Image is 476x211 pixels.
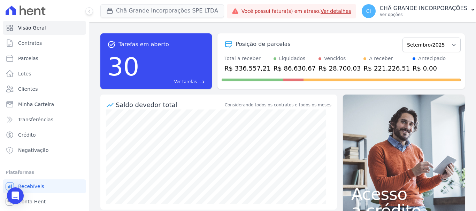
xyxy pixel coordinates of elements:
[3,128,86,142] a: Crédito
[279,55,306,62] div: Liquidados
[118,40,169,49] span: Tarefas em aberto
[18,86,38,92] span: Clientes
[274,64,316,73] div: R$ 86.630,67
[241,8,351,15] span: Você possui fatura(s) em atraso.
[224,55,271,62] div: Total a receber
[3,21,86,35] a: Visão Geral
[3,179,86,193] a: Recebíveis
[3,97,86,111] a: Minha Carteira
[3,143,86,157] a: Negativação
[3,82,86,96] a: Clientes
[6,168,83,177] div: Plataformas
[18,198,46,205] span: Conta Hent
[142,79,205,85] a: Ver tarefas east
[3,113,86,127] a: Transferências
[236,40,291,48] div: Posição de parcelas
[318,64,361,73] div: R$ 28.700,03
[18,183,44,190] span: Recebíveis
[7,187,24,204] div: Open Intercom Messenger
[366,9,371,14] span: CI
[321,8,351,14] a: Ver detalhes
[18,131,36,138] span: Crédito
[3,195,86,209] a: Conta Hent
[107,40,116,49] span: task_alt
[200,79,205,84] span: east
[380,5,468,12] p: CHÃ GRANDE INCORPORAÇÕES
[100,4,224,17] button: Chã Grande Incorporações SPE LTDA
[363,64,410,73] div: R$ 221.226,51
[18,147,49,154] span: Negativação
[3,51,86,65] a: Parcelas
[174,79,197,85] span: Ver tarefas
[116,100,223,109] div: Saldo devedor total
[3,36,86,50] a: Contratos
[369,55,393,62] div: A receber
[380,12,468,17] p: Ver opções
[18,24,46,31] span: Visão Geral
[351,186,456,202] span: Acesso
[107,49,139,85] div: 30
[3,67,86,81] a: Lotes
[418,55,446,62] div: Antecipado
[224,64,271,73] div: R$ 336.557,21
[18,101,54,108] span: Minha Carteira
[18,55,38,62] span: Parcelas
[413,64,446,73] div: R$ 0,00
[18,116,53,123] span: Transferências
[18,70,31,77] span: Lotes
[324,55,346,62] div: Vencidos
[18,40,42,47] span: Contratos
[225,102,331,108] div: Considerando todos os contratos e todos os meses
